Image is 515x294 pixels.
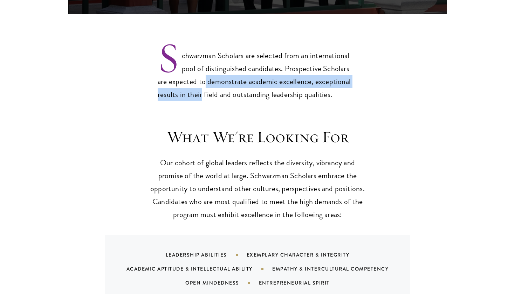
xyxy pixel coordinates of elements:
[158,38,357,101] p: Schwarzman Scholars are selected from an international pool of distinguished candidates. Prospect...
[126,265,272,272] div: Academic Aptitude & Intellectual Ability
[185,279,259,286] div: Open Mindedness
[259,279,347,286] div: Entrepreneurial Spirit
[149,156,366,221] p: Our cohort of global leaders reflects the diversity, vibrancy and promise of the world at large. ...
[272,265,406,272] div: Empathy & Intercultural Competency
[247,251,367,258] div: Exemplary Character & Integrity
[149,127,366,147] h3: What We're Looking For
[166,251,247,258] div: Leadership Abilities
